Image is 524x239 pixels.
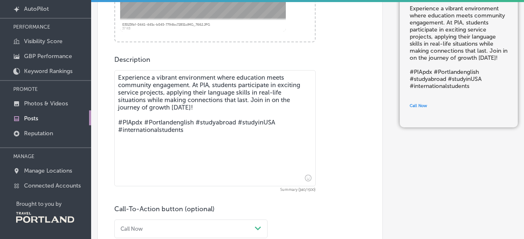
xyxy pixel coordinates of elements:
[24,68,72,75] p: Keyword Rankings
[114,56,150,63] label: Description
[410,5,508,89] h5: Experience a vibrant environment where education meets community engagement. At PIA, students par...
[301,173,312,183] span: Insert emoji
[121,226,143,232] div: Call Now
[410,103,427,108] span: Call Now
[16,212,74,223] img: Travel Portland
[24,115,38,122] p: Posts
[24,38,63,45] p: Visibility Score
[114,188,316,192] span: Summary (340/1500)
[24,182,81,189] p: Connected Accounts
[24,130,53,137] p: Reputation
[114,70,316,186] textarea: Experience a vibrant environment where education meets community engagement. At PIA, students par...
[114,205,215,213] label: Call-To-Action button (optional)
[24,5,49,12] p: AutoPilot
[24,100,68,107] p: Photos & Videos
[24,53,72,60] p: GBP Performance
[16,201,91,207] p: Brought to you by
[24,167,72,174] p: Manage Locations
